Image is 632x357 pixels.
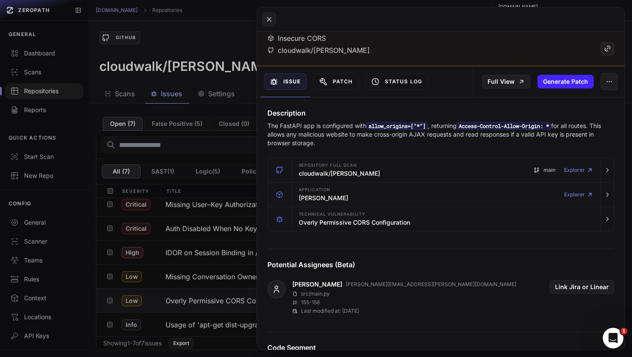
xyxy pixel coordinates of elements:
[564,186,593,203] a: Explorer
[457,122,551,130] code: Access-Control-Allow-Origin: *
[620,328,627,335] span: 1
[299,218,410,227] h3: Overly Permissive CORS Configuration
[366,122,428,130] code: allow_origins=["*"]
[301,299,320,306] p: 155 - 156
[564,162,593,179] a: Explorer
[301,308,359,314] p: Last modified at: [DATE]
[299,194,348,202] h3: [PERSON_NAME]
[267,259,615,270] h4: Potential Assignees (Beta)
[301,290,330,297] p: src/main.py
[299,188,331,192] span: Application
[543,167,555,174] span: main
[299,212,365,217] span: Technical Vulnerability
[292,280,342,289] a: [PERSON_NAME]
[268,183,614,207] button: Application [PERSON_NAME] Explorer
[299,169,380,178] h3: cloudwalk/[PERSON_NAME]
[267,108,615,118] h4: Description
[299,163,357,168] span: Repository Full scan
[267,122,615,147] p: The FastAPI app is configured with , returning for all routes. This allows any malicious website ...
[346,281,516,288] p: [PERSON_NAME][EMAIL_ADDRESS][PERSON_NAME][DOMAIN_NAME]
[549,280,614,294] button: Link Jira or Linear
[267,342,615,353] h4: Code Segment
[603,328,623,348] iframe: Intercom live chat
[268,207,614,231] button: Technical Vulnerability Overly Permissive CORS Configuration
[268,158,614,182] button: Repository Full scan cloudwalk/[PERSON_NAME] main Explorer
